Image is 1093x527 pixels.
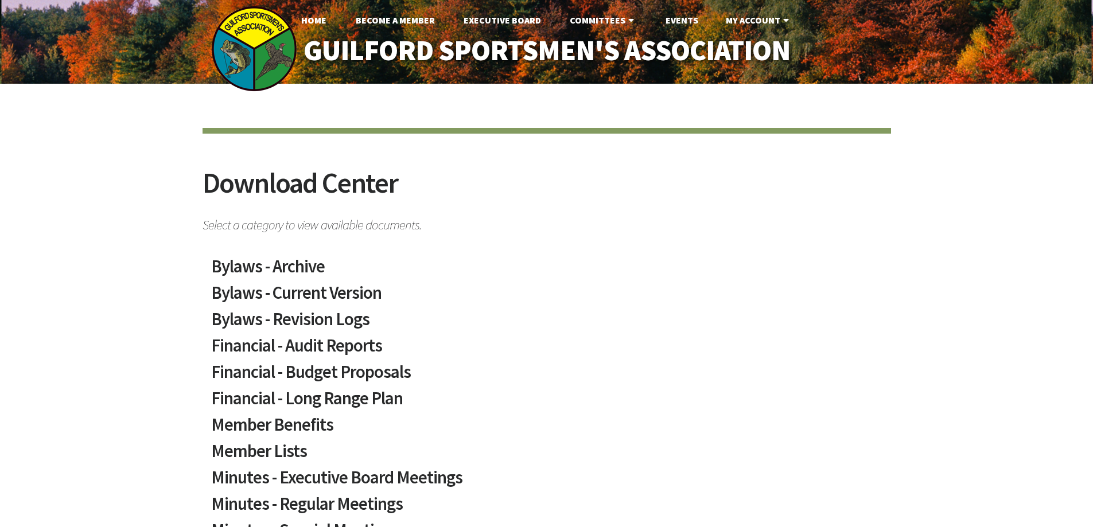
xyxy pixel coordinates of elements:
[211,337,882,363] a: Financial - Audit Reports
[211,310,882,337] a: Bylaws - Revision Logs
[717,9,801,32] a: My Account
[656,9,707,32] a: Events
[211,284,882,310] a: Bylaws - Current Version
[211,442,882,469] a: Member Lists
[454,9,550,32] a: Executive Board
[211,389,882,416] a: Financial - Long Range Plan
[211,363,882,389] a: Financial - Budget Proposals
[211,257,882,284] a: Bylaws - Archive
[561,9,646,32] a: Committees
[211,495,882,521] a: Minutes - Regular Meetings
[203,169,891,212] h2: Download Center
[292,9,336,32] a: Home
[347,9,444,32] a: Become A Member
[203,212,891,232] span: Select a category to view available documents.
[211,6,297,92] img: logo_sm.png
[211,469,882,495] a: Minutes - Executive Board Meetings
[279,26,814,75] a: Guilford Sportsmen's Association
[211,416,882,442] a: Member Benefits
